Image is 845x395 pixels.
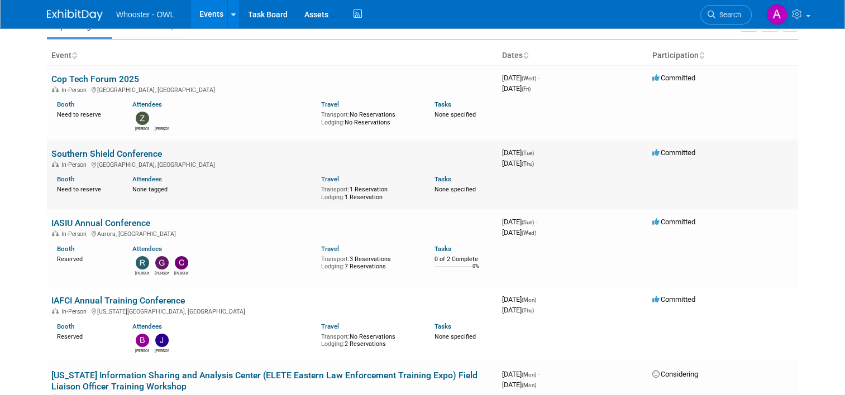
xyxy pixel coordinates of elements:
span: - [538,295,540,304]
span: [DATE] [502,218,537,226]
a: Cop Tech Forum 2025 [51,74,139,84]
a: Booth [57,175,74,183]
a: Travel [321,322,339,330]
div: [US_STATE][GEOGRAPHIC_DATA], [GEOGRAPHIC_DATA] [51,306,493,315]
a: Southern Shield Conference [51,148,162,159]
span: (Wed) [522,230,536,236]
a: Tasks [435,175,451,183]
img: ExhibitDay [47,9,103,21]
span: (Thu) [522,161,534,167]
span: Lodging: [321,340,345,348]
a: IAFCI Annual Training Conference [51,295,185,306]
div: Richard Spradley [135,269,149,276]
span: (Mon) [522,297,536,303]
span: Committed [652,74,695,82]
span: Transport: [321,256,350,263]
img: Clare Louise Southcombe [175,256,188,269]
div: 1 Reservation 1 Reservation [321,184,418,201]
img: Zach Artz [136,112,149,125]
span: [DATE] [502,159,534,167]
span: [DATE] [502,380,536,389]
div: No Reservations 2 Reservations [321,331,418,348]
img: Blake Stilwell [136,334,149,347]
a: IASIU Annual Conference [51,218,150,228]
span: Whooster - OWL [116,10,174,19]
a: Tasks [435,245,451,253]
div: [GEOGRAPHIC_DATA], [GEOGRAPHIC_DATA] [51,160,493,168]
div: Reserved [57,331,116,341]
span: - [536,148,537,157]
span: In-Person [61,161,90,168]
a: Travel [321,100,339,108]
span: (Tue) [522,150,534,156]
a: Booth [57,322,74,330]
span: (Fri) [522,86,531,92]
div: Blake Stilwell [135,347,149,354]
a: Travel [321,175,339,183]
span: Committed [652,148,695,157]
span: Transport: [321,186,350,193]
span: Committed [652,218,695,226]
td: 0% [472,263,479,278]
div: Reserved [57,253,116,263]
div: 0 of 2 Complete [435,256,493,263]
a: Attendees [132,245,162,253]
span: [DATE] [502,74,540,82]
th: Event [47,46,498,65]
span: Lodging: [321,119,345,126]
span: None specified [435,111,476,118]
span: None specified [435,333,476,340]
img: In-Person Event [52,308,59,314]
div: Gary LaFond [155,269,169,276]
span: [DATE] [502,84,531,93]
a: Sort by Participation Type [699,51,704,60]
a: Attendees [132,100,162,108]
div: John Holsinger [155,347,169,354]
span: - [536,218,537,226]
a: Sort by Event Name [71,51,77,60]
div: None tagged [132,184,313,194]
a: Tasks [435,322,451,330]
div: 3 Reservations 7 Reservations [321,253,418,271]
span: - [538,370,540,378]
span: (Mon) [522,382,536,388]
div: Ronald Lifton [155,125,169,132]
a: Attendees [132,322,162,330]
span: Lodging: [321,263,345,270]
a: Booth [57,245,74,253]
div: Clare Louise Southcombe [174,269,188,276]
div: Zach Artz [135,125,149,132]
th: Participation [648,46,798,65]
div: Aurora, [GEOGRAPHIC_DATA] [51,229,493,238]
a: Sort by Start Date [523,51,528,60]
span: Transport: [321,333,350,340]
img: Abe Romero [766,4,787,25]
span: None specified [435,186,476,193]
span: Committed [652,295,695,304]
div: Need to reserve [57,184,116,194]
div: [GEOGRAPHIC_DATA], [GEOGRAPHIC_DATA] [51,85,493,94]
a: [US_STATE] Information Sharing and Analysis Center (ELETE Eastern Law Enforcement Training Expo) ... [51,370,478,392]
span: [DATE] [502,228,536,237]
th: Dates [498,46,648,65]
div: No Reservations No Reservations [321,109,418,126]
span: In-Person [61,230,90,238]
span: (Sun) [522,219,534,225]
span: [DATE] [502,148,537,157]
span: (Wed) [522,75,536,81]
span: - [538,74,540,82]
a: Search [700,5,752,25]
span: (Mon) [522,372,536,378]
img: In-Person Event [52,86,59,92]
img: John Holsinger [155,334,169,347]
img: In-Person Event [52,161,59,167]
a: Booth [57,100,74,108]
span: Lodging: [321,194,345,201]
a: Tasks [435,100,451,108]
span: In-Person [61,308,90,315]
span: [DATE] [502,295,540,304]
span: [DATE] [502,370,540,378]
img: Richard Spradley [136,256,149,269]
span: Search [715,11,741,19]
a: Travel [321,245,339,253]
